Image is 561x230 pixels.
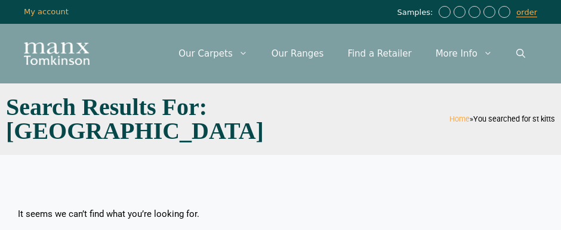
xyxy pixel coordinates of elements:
[24,7,69,16] a: My account
[18,209,272,220] div: It seems we can’t find what you’re looking for.
[167,36,537,72] nav: Primary
[449,114,555,123] span: »
[24,42,90,65] img: Manx Tomkinson
[449,114,470,123] a: Home
[516,8,537,17] a: order
[260,36,336,72] a: Our Ranges
[504,36,537,72] a: Open Search Bar
[397,8,436,18] span: Samples:
[6,95,275,143] h1: Search Results for: [GEOGRAPHIC_DATA]
[473,114,555,123] span: You searched for st kitts
[335,36,423,72] a: Find a Retailer
[424,36,504,72] a: More Info
[167,36,260,72] a: Our Carpets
